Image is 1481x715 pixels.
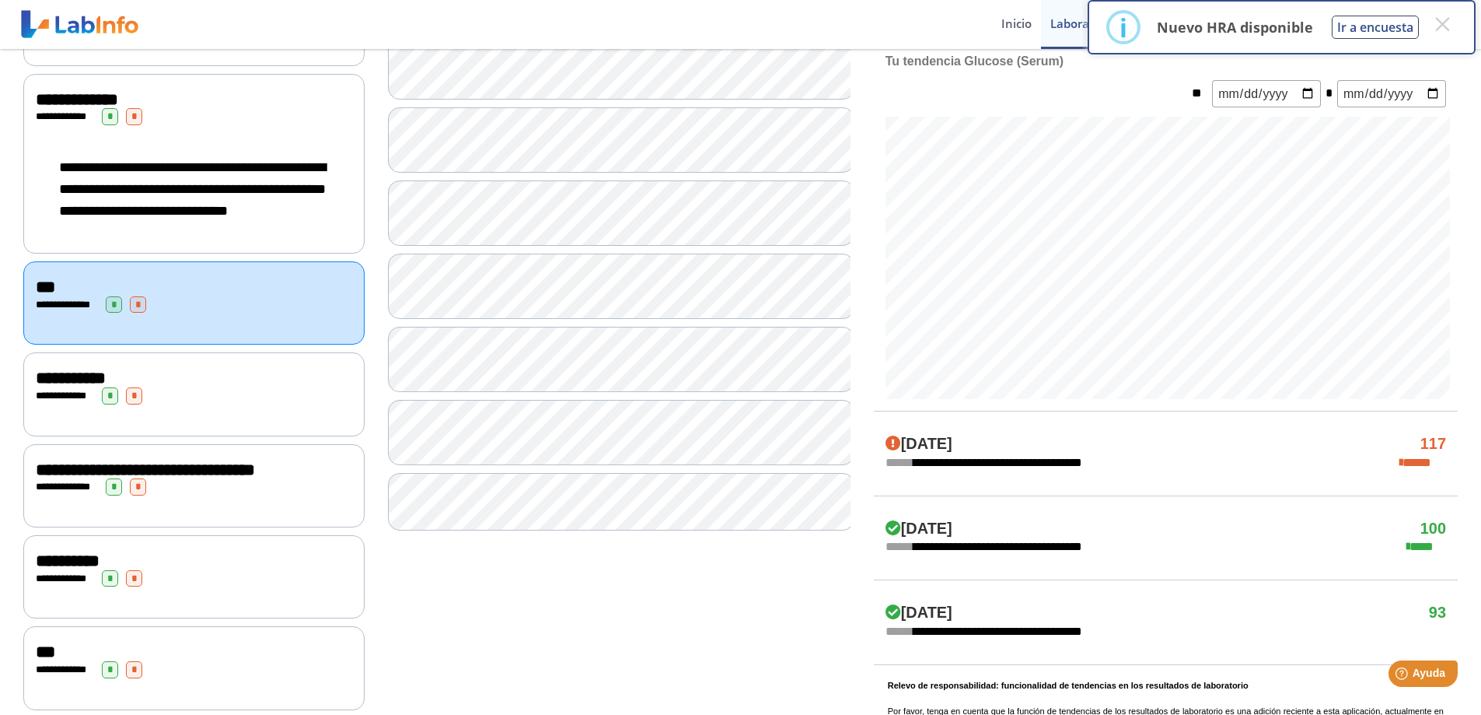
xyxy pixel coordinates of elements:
[1420,435,1446,454] h4: 117
[1157,18,1313,37] p: Nuevo HRA disponible
[885,604,952,622] h4: [DATE]
[1337,80,1446,107] input: mm/dd/yyyy
[885,435,952,454] h4: [DATE]
[1212,80,1321,107] input: mm/dd/yyyy
[885,54,1064,68] b: Tu tendencia Glucose (Serum)
[888,681,1249,690] b: Relevo de responsabilidad: funcionalidad de tendencias en los resultados de laboratorio
[1428,10,1456,38] button: Close this dialog
[1332,16,1419,39] button: Ir a encuesta
[885,520,952,538] h4: [DATE]
[1343,654,1464,698] iframe: Help widget launcher
[1119,13,1127,41] div: i
[1420,520,1446,538] h4: 100
[1429,604,1446,622] h4: 93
